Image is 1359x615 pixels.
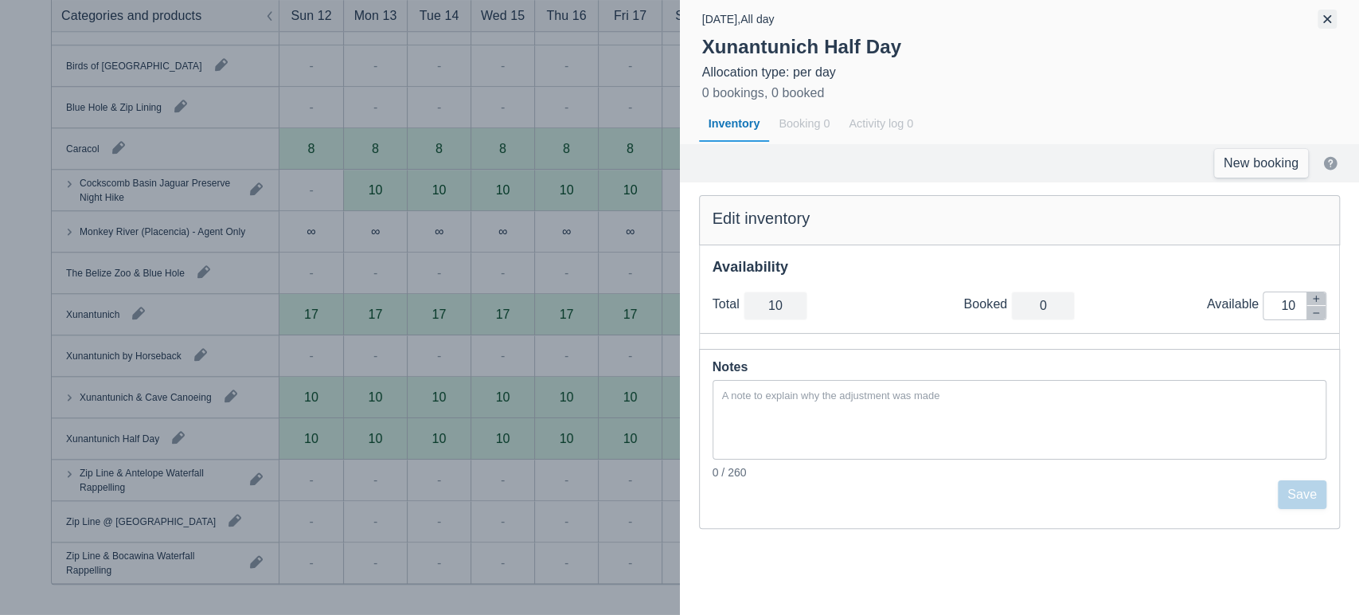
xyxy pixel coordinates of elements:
[713,296,744,312] div: Total
[702,10,775,29] div: [DATE] , All day
[1214,149,1308,178] a: New booking
[713,464,1327,480] div: 0 / 260
[713,209,1327,229] div: Edit inventory
[702,84,825,103] div: 0 bookings, 0 booked
[702,36,901,57] strong: Xunantunich Half Day
[702,65,1338,80] div: Allocation type: per day
[713,258,1327,276] div: Availability
[713,356,1327,378] div: Notes
[699,106,770,143] div: Inventory
[1207,296,1263,312] div: Available
[963,296,1011,312] div: Booked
